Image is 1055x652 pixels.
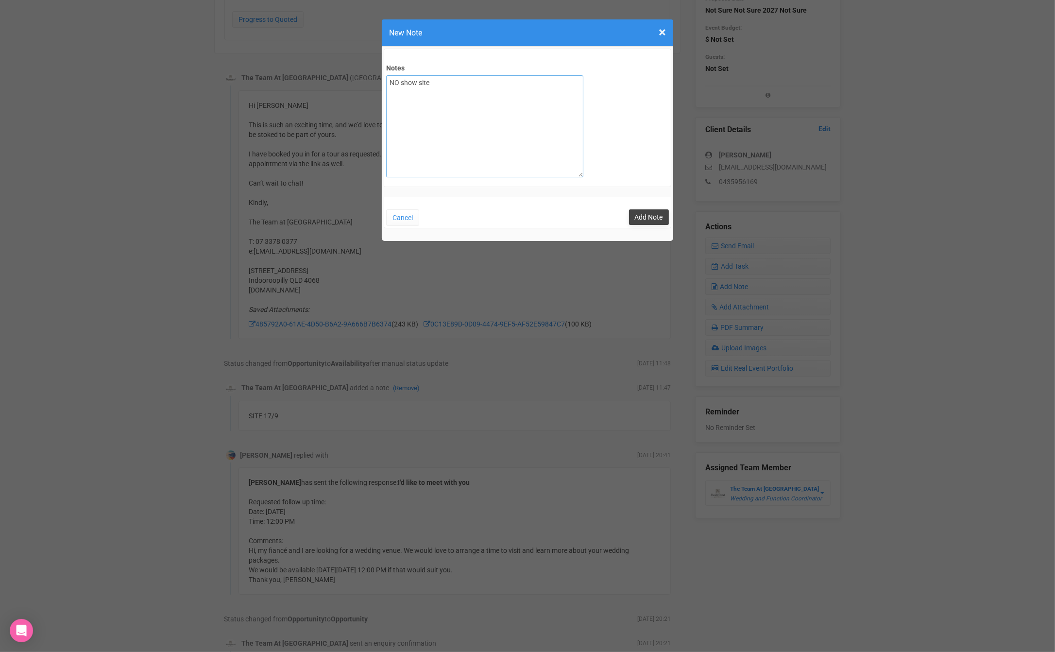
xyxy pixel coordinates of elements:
[659,24,666,40] span: ×
[389,27,666,39] h4: New Note
[386,209,419,226] button: Cancel
[10,619,33,642] div: Open Intercom Messenger
[629,209,669,225] button: Add Note
[379,60,661,73] label: Notes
